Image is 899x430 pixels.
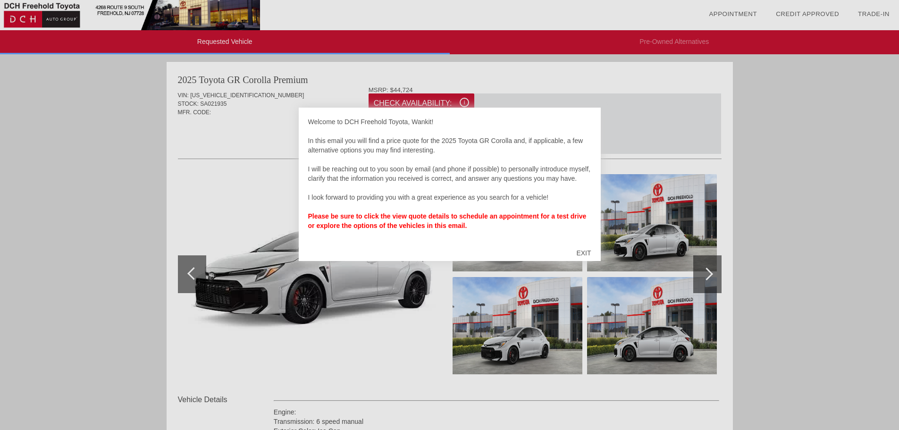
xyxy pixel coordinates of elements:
[858,10,890,17] a: Trade-In
[308,212,587,229] strong: Please be sure to click the view quote details to schedule an appointment for a test drive or exp...
[567,239,600,267] div: EXIT
[776,10,839,17] a: Credit Approved
[308,117,591,240] div: Welcome to DCH Freehold Toyota, Wankit! In this email you will find a price quote for the 2025 To...
[709,10,757,17] a: Appointment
